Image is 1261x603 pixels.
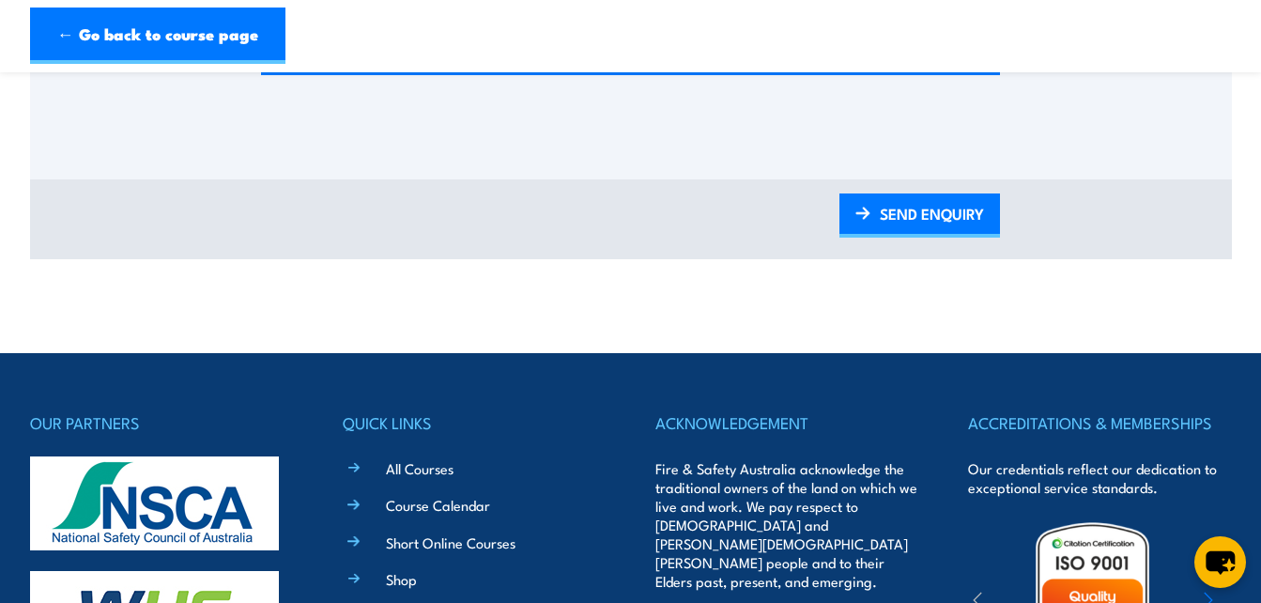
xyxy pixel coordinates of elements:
[968,410,1231,436] h4: ACCREDITATIONS & MEMBERSHIPS
[1194,536,1246,588] button: chat-button
[655,459,918,591] p: Fire & Safety Australia acknowledge the traditional owners of the land on which we live and work....
[386,569,417,589] a: Shop
[968,459,1231,497] p: Our credentials reflect our dedication to exceptional service standards.
[386,458,454,478] a: All Courses
[386,495,490,515] a: Course Calendar
[386,533,515,552] a: Short Online Courses
[343,410,606,436] h4: QUICK LINKS
[30,456,279,550] img: nsca-logo-footer
[655,410,918,436] h4: ACKNOWLEDGEMENT
[839,193,1000,238] a: SEND ENQUIRY
[30,8,285,64] a: ← Go back to course page
[30,410,293,436] h4: OUR PARTNERS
